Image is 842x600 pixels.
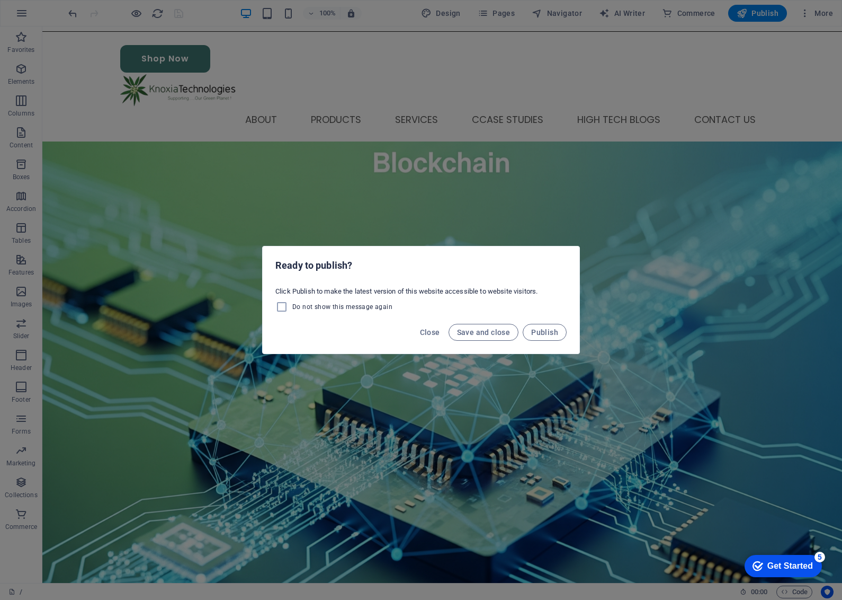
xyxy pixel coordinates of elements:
button: Save and close [449,324,519,341]
button: Close [416,324,444,341]
span: Do not show this message again [292,303,392,311]
button: Publish [523,324,567,341]
div: Get Started [31,12,77,21]
span: Publish [531,328,558,337]
h2: Ready to publish? [275,259,567,272]
div: Click Publish to make the latest version of this website accessible to website visitors. [263,283,579,317]
span: Save and close [457,328,510,337]
div: Get Started 5 items remaining, 0% complete [8,5,86,28]
span: Close [420,328,440,337]
div: 5 [78,2,89,13]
